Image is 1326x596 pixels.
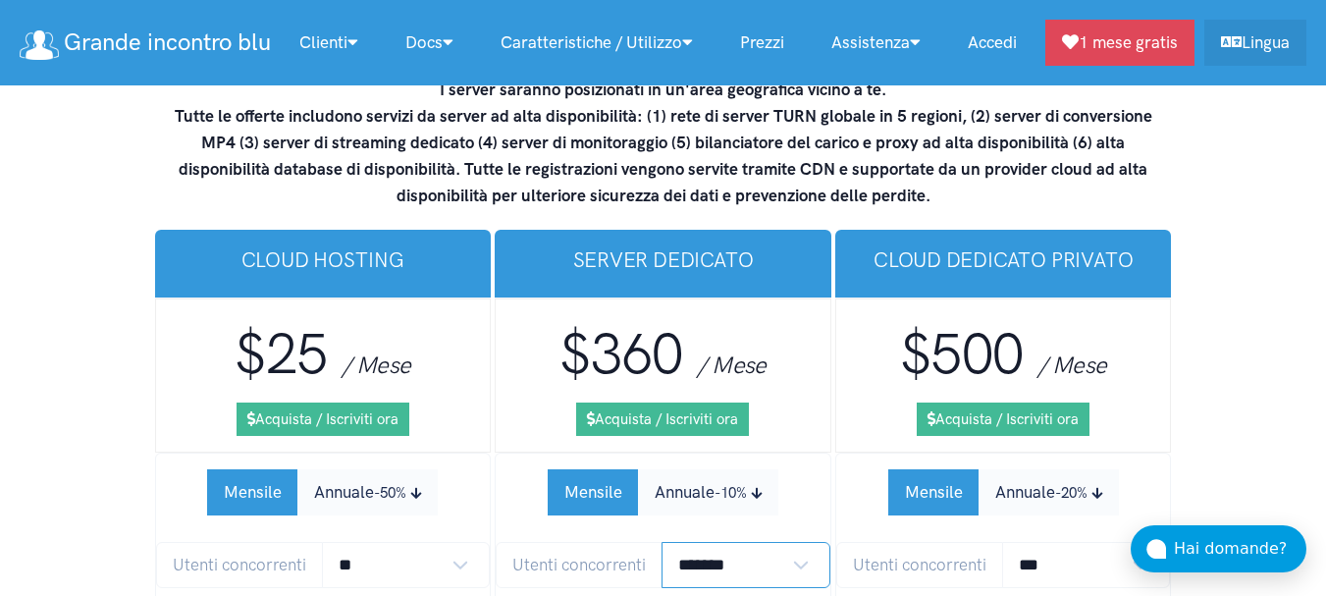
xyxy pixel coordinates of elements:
small: -10% [715,484,747,502]
h3: cloud hosting [171,245,476,274]
a: Caratteristiche / Utilizzo [477,22,716,64]
div: Hai domande? [1174,536,1306,562]
a: Grande incontro blu [20,22,271,64]
a: Accedi [944,22,1040,64]
h3: Cloud dedicato privato [851,245,1156,274]
a: Acquista / Iscriviti ora [576,403,749,436]
span: / Mese [697,351,767,379]
button: Annuale-10% [638,469,778,515]
span: Utenti concorrenti [156,542,323,588]
button: Annuale-20% [979,469,1119,515]
span: $25 [235,320,327,388]
div: Subscription Period [548,469,778,515]
small: -20% [1055,484,1087,502]
h3: Server Dedicato [510,245,816,274]
span: $360 [559,320,683,388]
a: Clienti [276,22,382,64]
button: Mensile [548,469,639,515]
span: Utenti concorrenti [496,542,663,588]
a: Assistenza [808,22,944,64]
span: $500 [900,320,1024,388]
div: Subscription Period [888,469,1119,515]
a: Lingua [1204,20,1306,66]
button: Hai domande? [1131,525,1306,572]
button: Mensile [888,469,980,515]
a: Acquista / Iscriviti ora [917,403,1089,436]
strong: I server saranno posizionati in un'area geografica vicino a te. Tutte le offerte includono serviz... [175,80,1152,206]
img: logo [20,30,59,60]
a: Acquista / Iscriviti ora [237,403,409,436]
small: -50% [374,484,406,502]
span: Utenti concorrenti [836,542,1003,588]
button: Annuale-50% [297,469,438,515]
a: Prezzi [716,22,808,64]
a: Docs [382,22,477,64]
span: / Mese [1037,351,1107,379]
span: / Mese [342,351,411,379]
a: 1 mese gratis [1045,20,1194,66]
div: Subscription Period [207,469,438,515]
button: Mensile [207,469,298,515]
